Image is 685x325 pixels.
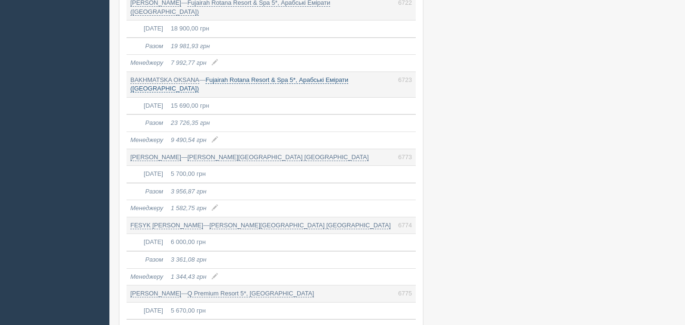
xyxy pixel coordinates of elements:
a: [PERSON_NAME] [130,153,181,161]
a: [PERSON_NAME][GEOGRAPHIC_DATA] [GEOGRAPHIC_DATA] [187,153,369,161]
td: Разом [127,183,167,200]
td: [DATE] [127,166,167,183]
td: Менеджеру [127,268,167,285]
td: — [127,71,416,97]
td: [DATE] [127,302,167,319]
td: [DATE] [127,20,167,38]
td: — [127,217,416,234]
td: Разом [127,38,167,55]
td: 3 361,08 грн [167,251,222,268]
span: 9 490,54 грн [171,136,206,143]
span: 6774 [398,221,412,230]
a: FESYK [PERSON_NAME] [130,222,203,229]
a: Q Premium Resort 5*, [GEOGRAPHIC_DATA] [187,290,314,297]
span: 7 992,77 грн [171,59,206,66]
td: [DATE] [127,234,167,251]
td: Менеджеру [127,132,167,149]
td: [DATE] [127,97,167,114]
td: 5 700,00 грн [167,166,222,183]
td: — [127,285,416,303]
td: 3 956,87 грн [167,183,222,200]
a: BAKHMATSKA OKSANA [130,76,199,84]
span: 1 344,43 грн [171,273,206,280]
td: Разом [127,251,167,268]
td: 15 690,00 грн [167,97,222,114]
td: 18 900,00 грн [167,20,222,38]
td: 5 670,00 грн [167,302,222,319]
a: [PERSON_NAME] [130,290,181,297]
span: 6775 [398,289,412,298]
a: [PERSON_NAME][GEOGRAPHIC_DATA] [GEOGRAPHIC_DATA] [209,222,391,229]
td: Разом [127,114,167,132]
span: 1 582,75 грн [171,204,206,212]
td: 19 981,93 грн [167,38,222,55]
td: Менеджеру [127,200,167,217]
span: 6723 [398,76,412,85]
td: 23 726,35 грн [167,114,222,132]
span: 6773 [398,153,412,162]
a: Fujairah Rotana Resort & Spa 5*, Арабські Емірати ([GEOGRAPHIC_DATA]) [130,76,348,93]
td: 6 000,00 грн [167,234,222,251]
td: — [127,149,416,166]
td: Менеджеру [127,55,167,72]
